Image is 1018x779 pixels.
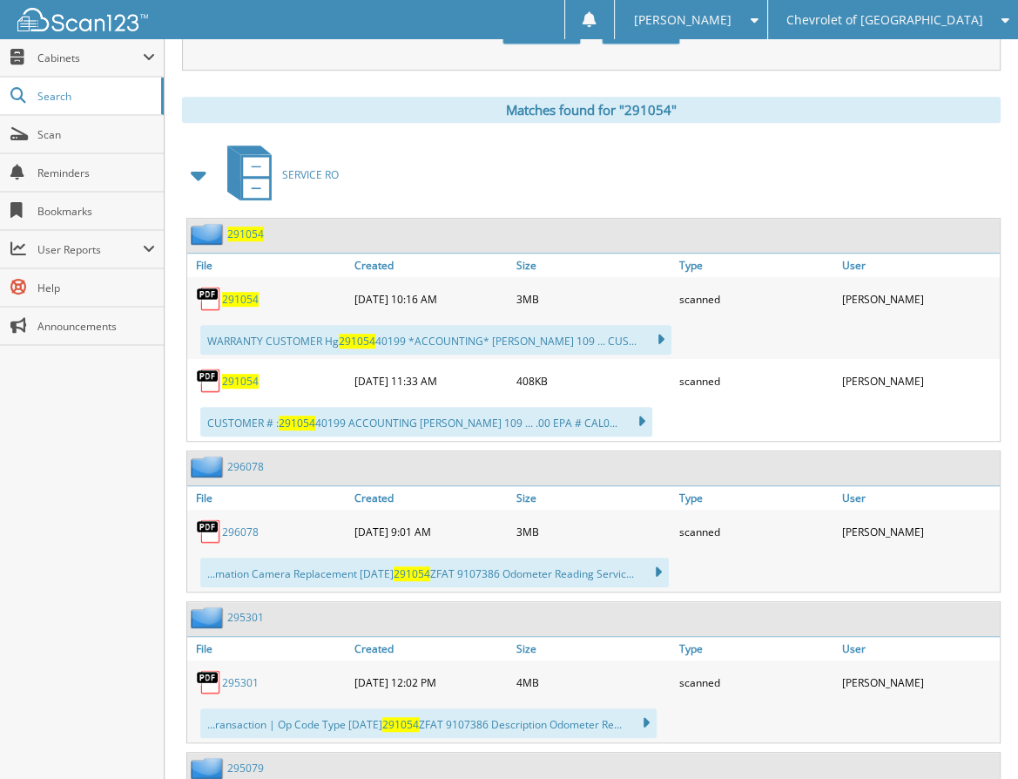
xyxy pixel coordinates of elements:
div: Matches found for "291054" [182,97,1001,123]
a: 296078 [222,525,259,539]
div: scanned [675,514,838,549]
div: scanned [675,281,838,316]
iframe: Chat Widget [931,695,1018,779]
div: ...ransaction | Op Code Type [DATE] ZFAT 9107386 Description Odometer Re... [200,708,657,738]
div: [PERSON_NAME] [837,363,1000,398]
div: 3MB [512,514,675,549]
span: Announcements [37,319,155,334]
img: scan123-logo-white.svg [17,8,148,31]
span: Reminders [37,166,155,180]
div: [DATE] 10:16 AM [350,281,513,316]
a: Size [512,254,675,277]
a: 295079 [227,761,264,776]
span: Chevrolet of [GEOGRAPHIC_DATA] [786,15,982,25]
a: Type [675,637,838,660]
div: [DATE] 9:01 AM [350,514,513,549]
a: Created [350,254,513,277]
div: [DATE] 11:33 AM [350,363,513,398]
span: User Reports [37,242,143,257]
a: 291054 [227,227,264,241]
span: SERVICE RO [282,167,339,182]
a: Created [350,637,513,660]
a: User [837,637,1000,660]
span: Help [37,281,155,295]
span: Bookmarks [37,204,155,219]
span: 291054 [394,566,430,581]
a: 295301 [222,675,259,690]
img: PDF.png [196,286,222,312]
div: 4MB [512,665,675,700]
div: [PERSON_NAME] [837,665,1000,700]
div: [PERSON_NAME] [837,281,1000,316]
div: scanned [675,363,838,398]
div: scanned [675,665,838,700]
div: [PERSON_NAME] [837,514,1000,549]
a: 291054 [222,374,259,389]
a: File [187,254,350,277]
img: folder2.png [191,757,227,779]
a: Size [512,486,675,510]
img: folder2.png [191,606,227,628]
div: ...mation Camera Replacement [DATE] ZFAT 9107386 Odometer Reading Servic... [200,558,669,587]
a: Size [512,637,675,660]
img: folder2.png [191,223,227,245]
a: File [187,637,350,660]
span: [PERSON_NAME] [634,15,731,25]
img: PDF.png [196,368,222,394]
div: [DATE] 12:02 PM [350,665,513,700]
span: 291054 [382,717,419,732]
div: 408KB [512,363,675,398]
a: SERVICE RO [217,140,339,209]
a: 295301 [227,610,264,625]
div: 3MB [512,281,675,316]
span: Cabinets [37,51,143,65]
img: folder2.png [191,456,227,478]
span: 291054 [339,334,375,349]
div: CUSTOMER # : 40199 ACCOUNTING [PERSON_NAME] 109 ... .00 EPA # CAL0... [200,407,652,437]
div: WARRANTY CUSTOMER Hg 40199 *ACCOUNTING* [PERSON_NAME] 109 ... CUS... [200,325,671,355]
span: Search [37,89,152,104]
a: File [187,486,350,510]
a: User [837,254,1000,277]
img: PDF.png [196,669,222,695]
a: Type [675,486,838,510]
a: Created [350,486,513,510]
a: 296078 [227,459,264,474]
a: 291054 [222,292,259,307]
a: User [837,486,1000,510]
img: PDF.png [196,518,222,545]
span: 291054 [279,416,315,430]
a: Type [675,254,838,277]
span: Scan [37,127,155,142]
